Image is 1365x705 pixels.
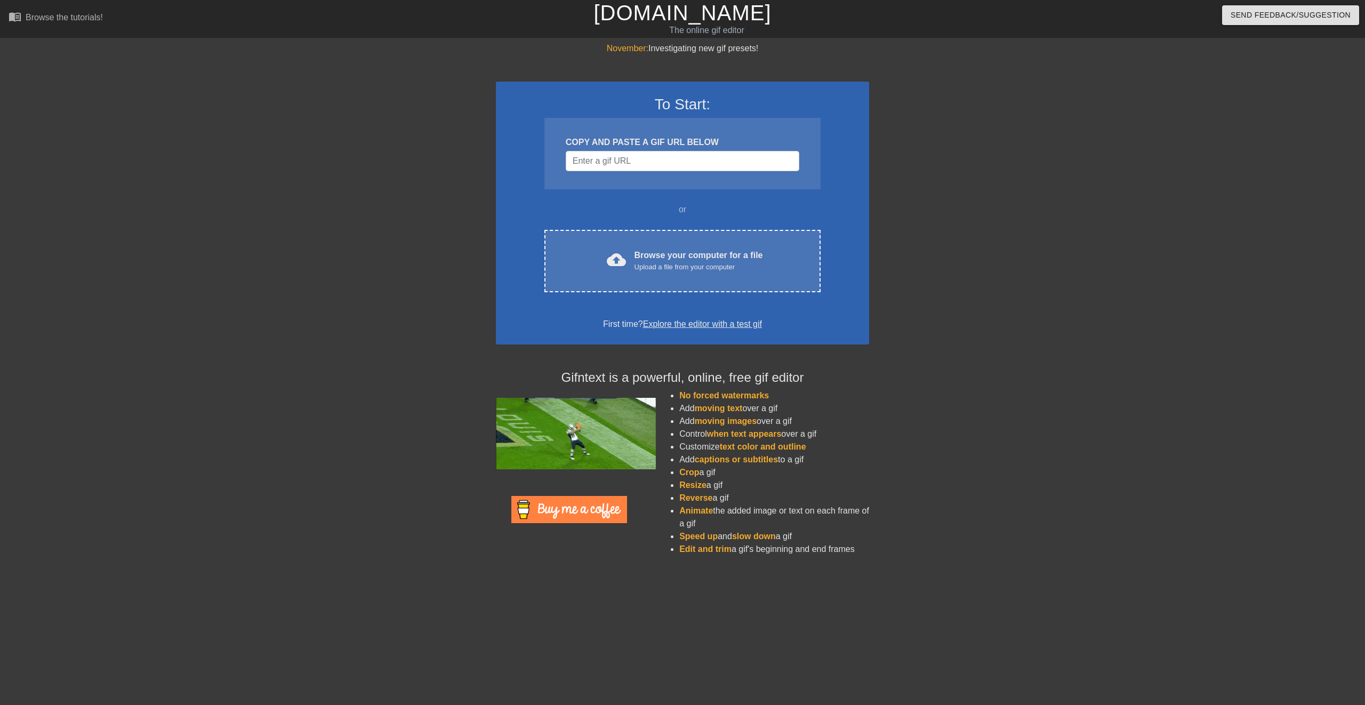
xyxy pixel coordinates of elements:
span: No forced watermarks [679,391,769,400]
a: Browse the tutorials! [9,10,103,27]
span: November: [607,44,648,53]
div: Browse your computer for a file [635,249,763,273]
li: a gif [679,466,869,479]
div: COPY AND PASTE A GIF URL BELOW [566,136,799,149]
span: Edit and trim [679,544,732,554]
div: or [524,203,841,216]
div: Investigating new gif presets! [496,42,869,55]
span: slow down [732,532,776,541]
h4: Gifntext is a powerful, online, free gif editor [496,370,869,386]
span: Send Feedback/Suggestion [1231,9,1351,22]
div: First time? [510,318,855,331]
span: moving text [695,404,743,413]
li: Control over a gif [679,428,869,440]
span: Reverse [679,493,712,502]
button: Send Feedback/Suggestion [1222,5,1359,25]
li: Add to a gif [679,453,869,466]
div: Upload a file from your computer [635,262,763,273]
img: football_small.gif [496,398,656,469]
li: the added image or text on each frame of a gif [679,504,869,530]
li: Add over a gif [679,415,869,428]
span: Crop [679,468,699,477]
img: Buy Me A Coffee [511,496,627,523]
span: cloud_upload [607,250,626,269]
span: when text appears [707,429,782,438]
span: Speed up [679,532,718,541]
a: [DOMAIN_NAME] [593,1,771,25]
span: captions or subtitles [695,455,778,464]
span: menu_book [9,10,21,23]
div: Browse the tutorials! [26,13,103,22]
li: Add over a gif [679,402,869,415]
span: moving images [695,416,757,426]
h3: To Start: [510,95,855,114]
input: Username [566,151,799,171]
li: and a gif [679,530,869,543]
a: Explore the editor with a test gif [643,319,762,329]
div: The online gif editor [460,24,953,37]
li: a gif [679,479,869,492]
span: text color and outline [720,442,806,451]
span: Resize [679,480,706,490]
span: Animate [679,506,713,515]
li: a gif [679,492,869,504]
li: a gif's beginning and end frames [679,543,869,556]
li: Customize [679,440,869,453]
